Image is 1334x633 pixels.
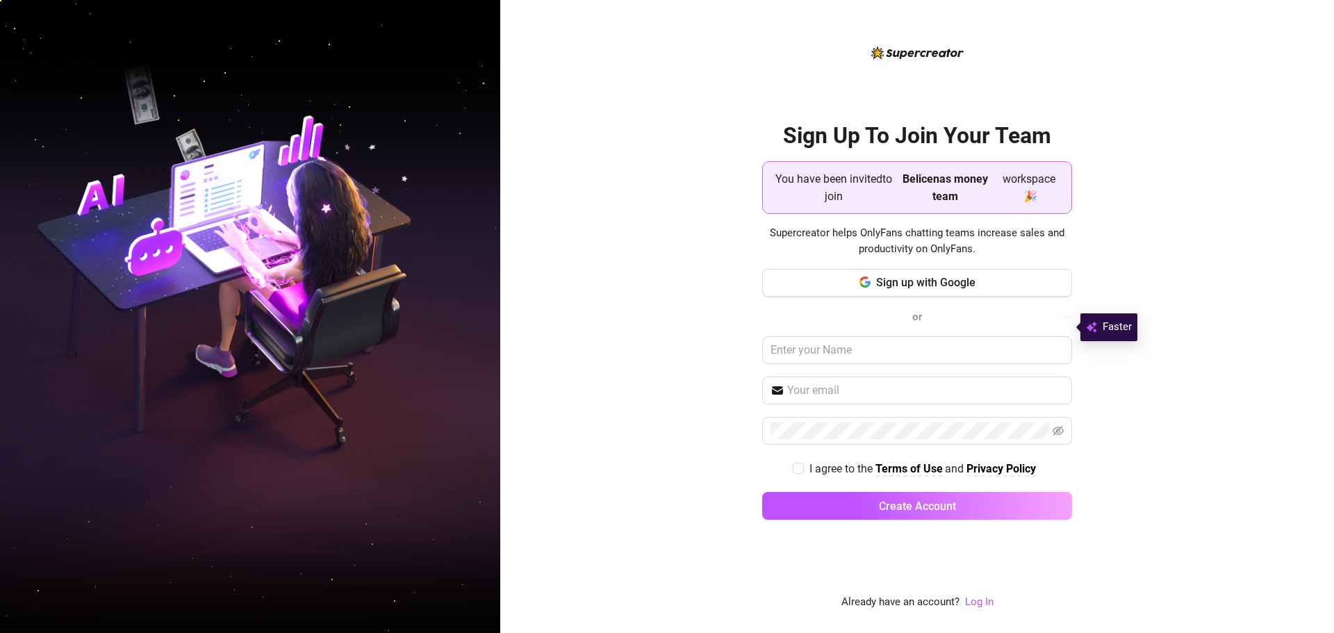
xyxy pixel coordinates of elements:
[875,462,943,477] a: Terms of Use
[998,170,1060,205] span: workspace 🎉
[762,122,1072,150] h2: Sign Up To Join Your Team
[841,594,960,611] span: Already have an account?
[762,225,1072,258] span: Supercreator helps OnlyFans chatting teams increase sales and productivity on OnlyFans.
[876,276,975,289] span: Sign up with Google
[1103,319,1132,336] span: Faster
[762,336,1072,364] input: Enter your Name
[875,462,943,475] strong: Terms of Use
[903,172,988,203] strong: Belicenas money team
[966,462,1036,477] a: Privacy Policy
[912,311,922,323] span: or
[762,492,1072,520] button: Create Account
[762,269,1072,297] button: Sign up with Google
[787,382,1064,399] input: Your email
[965,595,994,608] a: Log In
[965,594,994,611] a: Log In
[1053,425,1064,436] span: eye-invisible
[879,500,956,513] span: Create Account
[809,462,875,475] span: I agree to the
[871,47,964,59] img: logo-BBDzfeDw.svg
[945,462,966,475] span: and
[966,462,1036,475] strong: Privacy Policy
[774,170,894,205] span: You have been invited to join
[1086,319,1097,336] img: svg%3e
